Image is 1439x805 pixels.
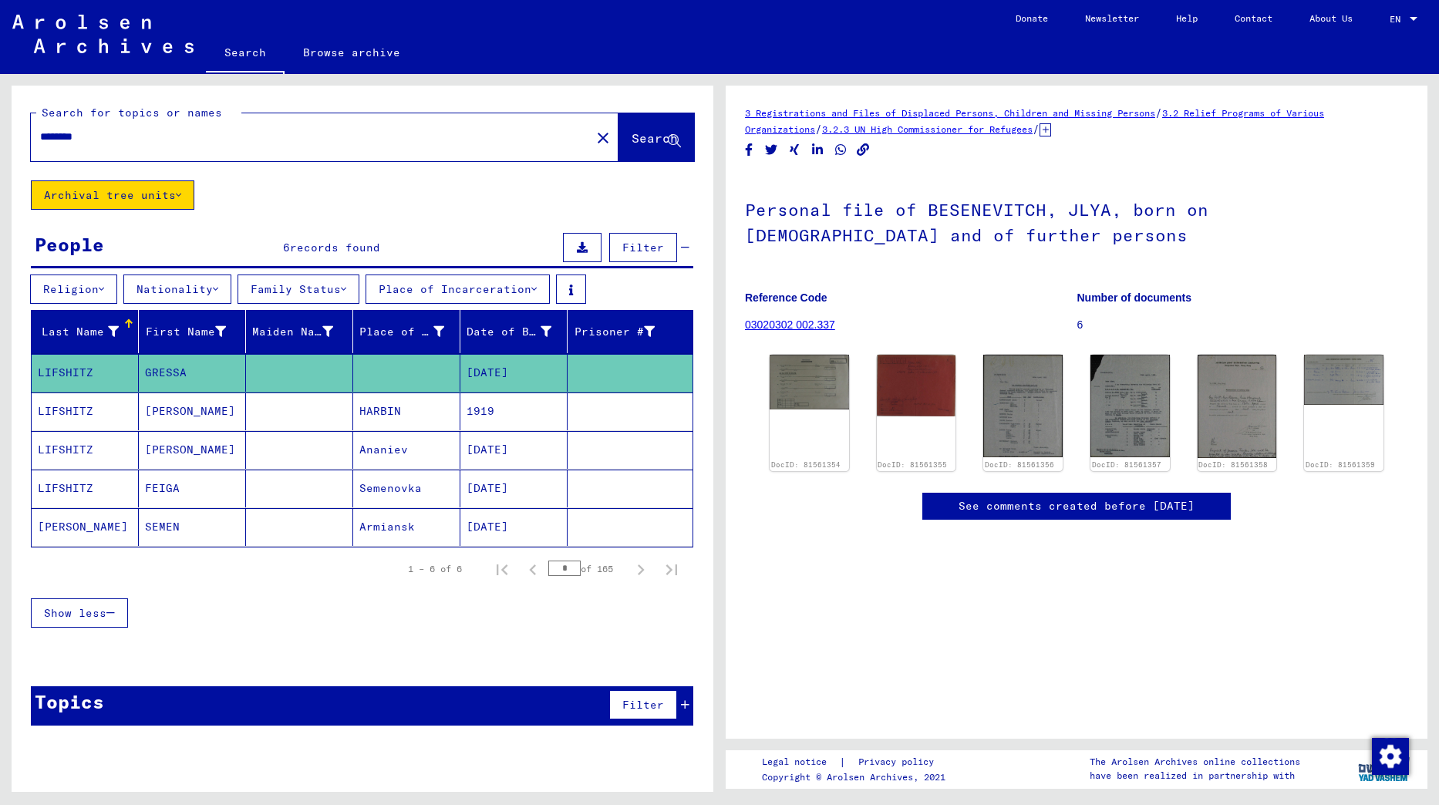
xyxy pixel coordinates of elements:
[878,460,947,469] a: DocID: 81561355
[206,34,285,74] a: Search
[1090,755,1300,769] p: The Arolsen Archives online collections
[353,470,460,507] mat-cell: Semenovka
[238,275,359,304] button: Family Status
[1390,14,1407,25] span: EN
[762,754,952,770] div: |
[787,140,803,160] button: Share on Xing
[123,275,231,304] button: Nationality
[139,310,246,353] mat-header-cell: First Name
[487,554,517,584] button: First page
[548,561,625,576] div: of 165
[1090,355,1170,457] img: 001.jpg
[246,310,353,353] mat-header-cell: Maiden Name
[252,324,333,340] div: Maiden Name
[609,690,677,719] button: Filter
[1355,749,1413,788] img: yv_logo.png
[252,319,352,344] div: Maiden Name
[139,392,246,430] mat-cell: [PERSON_NAME]
[622,698,664,712] span: Filter
[609,233,677,262] button: Filter
[467,319,571,344] div: Date of Birth
[290,241,380,254] span: records found
[983,355,1063,457] img: 001.jpg
[1092,460,1161,469] a: DocID: 81561357
[1033,122,1040,136] span: /
[959,498,1195,514] a: See comments created before [DATE]
[745,291,827,304] b: Reference Code
[771,460,841,469] a: DocID: 81561354
[985,460,1054,469] a: DocID: 81561356
[145,319,245,344] div: First Name
[745,318,835,331] a: 03020302 002.337
[32,431,139,469] mat-cell: LIFSHITZ
[594,129,612,147] mat-icon: close
[1198,355,1277,458] img: 001.jpg
[30,275,117,304] button: Religion
[763,140,780,160] button: Share on Twitter
[1090,769,1300,783] p: have been realized in partnership with
[139,470,246,507] mat-cell: FEIGA
[31,598,128,628] button: Show less
[38,319,138,344] div: Last Name
[139,431,246,469] mat-cell: [PERSON_NAME]
[460,354,568,392] mat-cell: [DATE]
[1155,106,1162,120] span: /
[618,113,694,161] button: Search
[32,310,139,353] mat-header-cell: Last Name
[656,554,687,584] button: Last page
[833,140,849,160] button: Share on WhatsApp
[762,770,952,784] p: Copyright © Arolsen Archives, 2021
[846,754,952,770] a: Privacy policy
[460,392,568,430] mat-cell: 1919
[359,319,463,344] div: Place of Birth
[460,431,568,469] mat-cell: [DATE]
[460,508,568,546] mat-cell: [DATE]
[1304,355,1383,405] img: 001.jpg
[770,355,849,409] img: 001.jpg
[1372,738,1409,775] img: Change consent
[353,310,460,353] mat-header-cell: Place of Birth
[822,123,1033,135] a: 3.2.3 UN High Commissioner for Refugees
[359,324,444,340] div: Place of Birth
[460,310,568,353] mat-header-cell: Date of Birth
[460,470,568,507] mat-cell: [DATE]
[31,180,194,210] button: Archival tree units
[283,241,290,254] span: 6
[285,34,419,71] a: Browse archive
[32,470,139,507] mat-cell: LIFSHITZ
[44,606,106,620] span: Show less
[588,122,618,153] button: Clear
[810,140,826,160] button: Share on LinkedIn
[145,324,226,340] div: First Name
[1077,291,1192,304] b: Number of documents
[467,324,551,340] div: Date of Birth
[1198,460,1268,469] a: DocID: 81561358
[568,310,693,353] mat-header-cell: Prisoner #
[632,130,678,146] span: Search
[625,554,656,584] button: Next page
[1077,317,1409,333] p: 6
[1306,460,1375,469] a: DocID: 81561359
[745,107,1155,119] a: 3 Registrations and Files of Displaced Persons, Children and Missing Persons
[35,688,104,716] div: Topics
[139,354,246,392] mat-cell: GRESSA
[35,231,104,258] div: People
[42,106,222,120] mat-label: Search for topics or names
[762,754,839,770] a: Legal notice
[622,241,664,254] span: Filter
[877,355,956,416] img: 001.jpg
[38,324,119,340] div: Last Name
[32,392,139,430] mat-cell: LIFSHITZ
[408,562,462,576] div: 1 – 6 of 6
[574,324,655,340] div: Prisoner #
[353,431,460,469] mat-cell: Ananiev
[855,140,871,160] button: Copy link
[574,319,674,344] div: Prisoner #
[741,140,757,160] button: Share on Facebook
[12,15,194,53] img: Arolsen_neg.svg
[353,392,460,430] mat-cell: HARBIN
[366,275,550,304] button: Place of Incarceration
[815,122,822,136] span: /
[353,508,460,546] mat-cell: Armiansk
[32,508,139,546] mat-cell: [PERSON_NAME]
